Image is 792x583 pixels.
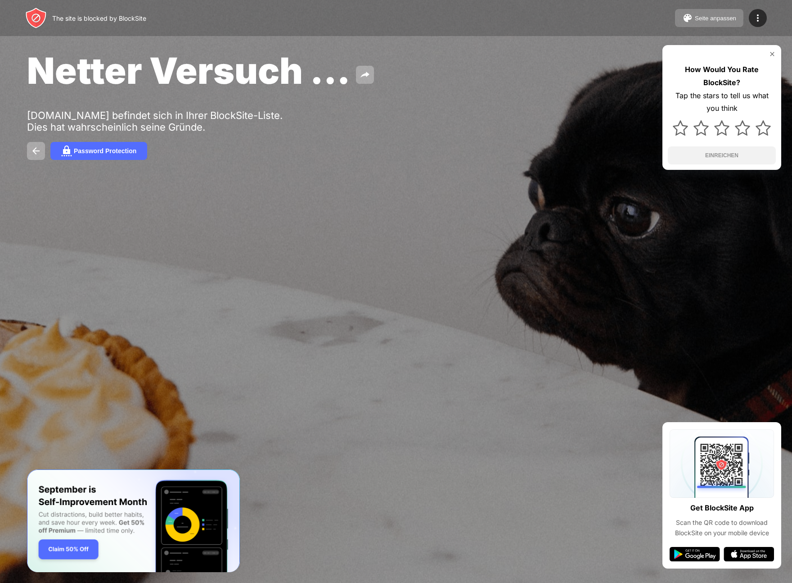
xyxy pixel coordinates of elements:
[670,429,774,498] img: qrcode.svg
[752,13,763,23] img: menu-icon.svg
[27,49,351,92] span: Netter Versuch …
[52,14,146,22] div: The site is blocked by BlockSite
[668,146,776,164] button: EINREICHEN
[27,109,305,133] div: [DOMAIN_NAME] befindet sich in Ihrer BlockSite-Liste. Dies hat wahrscheinlich seine Gründe.
[670,518,774,538] div: Scan the QR code to download BlockSite on your mobile device
[25,7,47,29] img: header-logo.svg
[690,501,754,515] div: Get BlockSite App
[360,69,370,80] img: share.svg
[724,547,774,561] img: app-store.svg
[668,63,776,89] div: How Would You Rate BlockSite?
[74,147,136,155] div: Password Protection
[50,142,147,160] button: Password Protection
[675,9,743,27] button: Seite anpassen
[27,469,240,573] iframe: Banner
[756,120,771,136] img: star.svg
[735,120,750,136] img: star.svg
[695,15,736,22] div: Seite anpassen
[31,146,41,156] img: back.svg
[673,120,688,136] img: star.svg
[670,547,720,561] img: google-play.svg
[769,50,776,58] img: rate-us-close.svg
[693,120,709,136] img: star.svg
[714,120,729,136] img: star.svg
[668,89,776,115] div: Tap the stars to tell us what you think
[682,13,693,23] img: pallet.svg
[61,146,72,156] img: password.svg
